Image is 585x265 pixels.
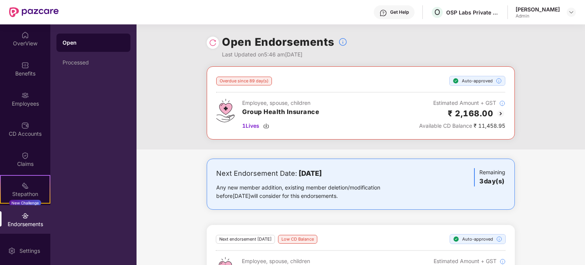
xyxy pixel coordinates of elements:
div: Get Help [390,9,409,15]
div: Next Endorsement Date: [216,168,404,179]
h2: ₹ 2,168.00 [448,107,493,120]
div: New Challenge [9,200,41,206]
img: svg+xml;base64,PHN2ZyBpZD0iRW5kb3JzZW1lbnRzIiB4bWxucz0iaHR0cDovL3d3dy53My5vcmcvMjAwMC9zdmciIHdpZH... [21,212,29,220]
h1: Open Endorsements [222,34,334,50]
span: O [434,8,440,17]
div: OSP Labs Private Limited [446,9,500,16]
img: svg+xml;base64,PHN2ZyBpZD0iSW5mb18tXzMyeDMyIiBkYXRhLW5hbWU9IkluZm8gLSAzMngzMiIgeG1sbnM9Imh0dHA6Ly... [496,236,502,242]
img: svg+xml;base64,PHN2ZyBpZD0iU2V0dGluZy0yMHgyMCIgeG1sbnM9Imh0dHA6Ly93d3cudzMub3JnLzIwMDAvc3ZnIiB3aW... [8,247,16,255]
div: Auto-approved [449,76,505,86]
div: Remaining [474,168,505,186]
img: svg+xml;base64,PHN2ZyBpZD0iUmVsb2FkLTMyeDMyIiB4bWxucz0iaHR0cDovL3d3dy53My5vcmcvMjAwMC9zdmciIHdpZH... [209,39,217,47]
div: Low CD Balance [278,235,317,244]
h3: 3 day(s) [479,177,505,186]
div: Next endorsement [DATE] [216,235,275,244]
span: Available CD Balance [419,122,472,129]
img: svg+xml;base64,PHN2ZyBpZD0iRHJvcGRvd24tMzJ4MzIiIHhtbG5zPSJodHRwOi8vd3d3LnczLm9yZy8yMDAwL3N2ZyIgd2... [568,9,574,15]
img: svg+xml;base64,PHN2ZyBpZD0iSGVscC0zMngzMiIgeG1sbnM9Imh0dHA6Ly93d3cudzMub3JnLzIwMDAvc3ZnIiB3aWR0aD... [379,9,387,17]
span: 1 Lives [242,122,259,130]
img: svg+xml;base64,PHN2ZyBpZD0iQmVuZWZpdHMiIHhtbG5zPSJodHRwOi8vd3d3LnczLm9yZy8yMDAwL3N2ZyIgd2lkdGg9Ij... [21,61,29,69]
div: Last Updated on 5:46 am[DATE] [222,50,347,59]
img: svg+xml;base64,PHN2ZyBpZD0iQ0RfQWNjb3VudHMiIGRhdGEtbmFtZT0iQ0QgQWNjb3VudHMiIHhtbG5zPSJodHRwOi8vd3... [21,122,29,129]
div: Estimated Amount + GST [419,99,505,107]
img: svg+xml;base64,PHN2ZyB4bWxucz0iaHR0cDovL3d3dy53My5vcmcvMjAwMC9zdmciIHdpZHRoPSIyMSIgaGVpZ2h0PSIyMC... [21,182,29,190]
img: svg+xml;base64,PHN2ZyBpZD0iSW5mb18tXzMyeDMyIiBkYXRhLW5hbWU9IkluZm8gLSAzMngzMiIgeG1sbnM9Imh0dHA6Ly... [499,100,505,106]
img: svg+xml;base64,PHN2ZyBpZD0iRG93bmxvYWQtMzJ4MzIiIHhtbG5zPSJodHRwOi8vd3d3LnczLm9yZy8yMDAwL3N2ZyIgd2... [263,123,269,129]
h3: Group Health Insurance [242,107,319,117]
img: svg+xml;base64,PHN2ZyBpZD0iSW5mb18tXzMyeDMyIiBkYXRhLW5hbWU9IkluZm8gLSAzMngzMiIgeG1sbnM9Imh0dHA6Ly... [500,259,506,265]
img: svg+xml;base64,PHN2ZyB4bWxucz0iaHR0cDovL3d3dy53My5vcmcvMjAwMC9zdmciIHdpZHRoPSI0Ny43MTQiIGhlaWdodD... [216,99,235,122]
div: Settings [17,247,42,255]
div: [PERSON_NAME] [516,6,560,13]
img: svg+xml;base64,PHN2ZyBpZD0iSW5mb18tXzMyeDMyIiBkYXRhLW5hbWU9IkluZm8gLSAzMngzMiIgeG1sbnM9Imh0dHA6Ly... [338,37,347,47]
div: Any new member addition, existing member deletion/modification before [DATE] will consider for th... [216,183,404,200]
div: Stepathon [1,190,50,198]
img: svg+xml;base64,PHN2ZyBpZD0iSG9tZSIgeG1sbnM9Imh0dHA6Ly93d3cudzMub3JnLzIwMDAvc3ZnIiB3aWR0aD0iMjAiIG... [21,31,29,39]
div: Employee, spouse, children [242,99,319,107]
div: Open [63,39,124,47]
div: Processed [63,59,124,66]
div: ₹ 11,458.95 [419,122,505,130]
img: svg+xml;base64,PHN2ZyBpZD0iU3RlcC1Eb25lLTE2eDE2IiB4bWxucz0iaHR0cDovL3d3dy53My5vcmcvMjAwMC9zdmciIH... [453,78,459,84]
img: svg+xml;base64,PHN2ZyBpZD0iQ2xhaW0iIHhtbG5zPSJodHRwOi8vd3d3LnczLm9yZy8yMDAwL3N2ZyIgd2lkdGg9IjIwIi... [21,152,29,159]
b: [DATE] [299,169,322,177]
img: New Pazcare Logo [9,7,59,17]
img: svg+xml;base64,PHN2ZyBpZD0iSW5mb18tXzMyeDMyIiBkYXRhLW5hbWU9IkluZm8gLSAzMngzMiIgeG1sbnM9Imh0dHA6Ly... [496,78,502,84]
div: Auto-approved [450,234,506,244]
div: Overdue since 89 day(s) [216,77,272,85]
div: Admin [516,13,560,19]
img: svg+xml;base64,PHN2ZyBpZD0iQmFjay0yMHgyMCIgeG1sbnM9Imh0dHA6Ly93d3cudzMub3JnLzIwMDAvc3ZnIiB3aWR0aD... [496,109,505,118]
img: svg+xml;base64,PHN2ZyBpZD0iRW1wbG95ZWVzIiB4bWxucz0iaHR0cDovL3d3dy53My5vcmcvMjAwMC9zdmciIHdpZHRoPS... [21,92,29,99]
img: svg+xml;base64,PHN2ZyBpZD0iU3RlcC1Eb25lLTE2eDE2IiB4bWxucz0iaHR0cDovL3d3dy53My5vcmcvMjAwMC9zdmciIH... [453,236,459,242]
